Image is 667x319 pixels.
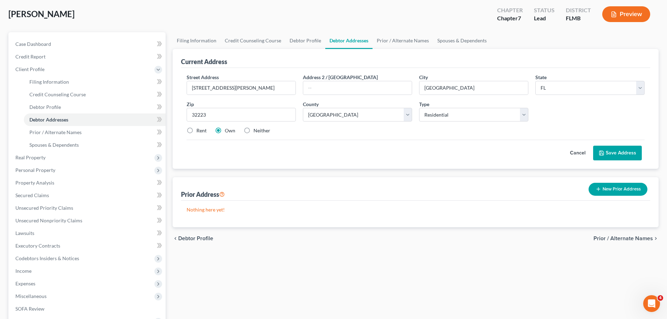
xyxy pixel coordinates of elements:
span: Lawsuits [15,230,34,236]
span: State [535,74,547,80]
a: Debtor Profile [24,101,166,113]
a: Unsecured Nonpriority Claims [10,214,166,227]
span: Miscellaneous [15,293,47,299]
input: Enter street address [187,81,296,95]
span: Credit Counseling Course [29,91,86,97]
span: Zip [187,101,194,107]
div: FLMB [566,14,591,22]
a: Lawsuits [10,227,166,240]
span: Credit Report [15,54,46,60]
span: Debtor Addresses [29,117,68,123]
a: Executory Contracts [10,240,166,252]
span: 7 [518,15,521,21]
span: 4 [658,295,663,301]
span: Prior / Alternate Names [29,129,82,135]
label: Neither [253,127,270,134]
label: Rent [196,127,207,134]
button: Save Address [593,146,642,160]
iframe: Intercom live chat [643,295,660,312]
i: chevron_left [173,236,178,241]
div: Prior Address [181,190,225,199]
a: Debtor Addresses [24,113,166,126]
button: Preview [602,6,650,22]
div: Chapter [497,14,523,22]
button: New Prior Address [589,183,647,196]
div: Current Address [181,57,227,66]
a: Prior / Alternate Names [24,126,166,139]
span: Debtor Profile [29,104,61,110]
span: City [419,74,428,80]
a: Case Dashboard [10,38,166,50]
input: XXXXX [187,108,296,122]
input: Enter city... [419,81,528,95]
span: Debtor Profile [178,236,213,241]
a: Credit Counseling Course [24,88,166,101]
p: Nothing here yet! [187,206,645,213]
input: -- [303,81,412,95]
button: Cancel [562,146,593,160]
span: Case Dashboard [15,41,51,47]
label: Address 2 / [GEOGRAPHIC_DATA] [303,74,378,81]
a: Filing Information [24,76,166,88]
span: Expenses [15,280,35,286]
a: Credit Report [10,50,166,63]
span: Filing Information [29,79,69,85]
a: Spouses & Dependents [24,139,166,151]
span: Personal Property [15,167,55,173]
button: chevron_left Debtor Profile [173,236,213,241]
span: [PERSON_NAME] [8,9,75,19]
span: SOFA Review [15,306,44,312]
div: Status [534,6,555,14]
span: Secured Claims [15,192,49,198]
a: Debtor Addresses [325,32,373,49]
span: Client Profile [15,66,44,72]
i: chevron_right [653,236,659,241]
a: SOFA Review [10,303,166,315]
button: Prior / Alternate Names chevron_right [593,236,659,241]
a: Filing Information [173,32,221,49]
span: Prior / Alternate Names [593,236,653,241]
span: Income [15,268,32,274]
span: Spouses & Dependents [29,142,79,148]
span: County [303,101,319,107]
span: Street Address [187,74,219,80]
a: Debtor Profile [285,32,325,49]
div: Chapter [497,6,523,14]
div: Lead [534,14,555,22]
label: Type [419,100,429,108]
span: Unsecured Nonpriority Claims [15,217,82,223]
div: District [566,6,591,14]
a: Secured Claims [10,189,166,202]
span: Property Analysis [15,180,54,186]
a: Unsecured Priority Claims [10,202,166,214]
span: Executory Contracts [15,243,60,249]
span: Unsecured Priority Claims [15,205,73,211]
a: Property Analysis [10,176,166,189]
label: Own [225,127,235,134]
span: Real Property [15,154,46,160]
span: Codebtors Insiders & Notices [15,255,79,261]
a: Credit Counseling Course [221,32,285,49]
a: Spouses & Dependents [433,32,491,49]
a: Prior / Alternate Names [373,32,433,49]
